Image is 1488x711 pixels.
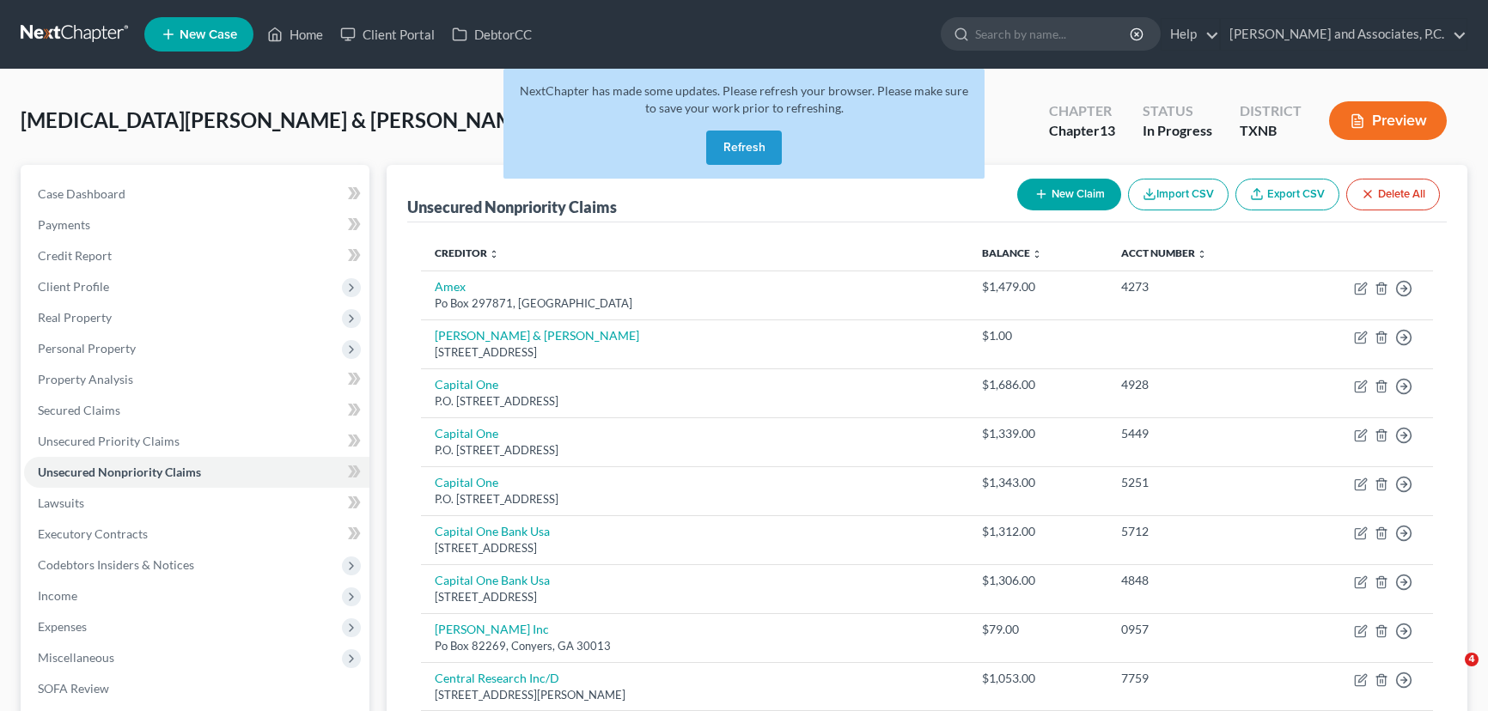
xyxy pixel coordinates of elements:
div: 0957 [1121,621,1273,638]
a: Secured Claims [24,395,369,426]
div: $1,339.00 [982,425,1093,442]
div: $1,479.00 [982,278,1093,295]
a: Export CSV [1235,179,1339,210]
span: NextChapter has made some updates. Please refresh your browser. Please make sure to save your wor... [520,83,968,115]
span: Secured Claims [38,403,120,417]
span: Personal Property [38,341,136,355]
a: [PERSON_NAME] and Associates, P.C. [1221,19,1467,50]
div: Po Box 82269, Conyers, GA 30013 [435,638,954,654]
div: $79.00 [982,621,1093,638]
i: unfold_more [1032,249,1042,259]
a: Property Analysis [24,364,369,395]
a: Home [259,19,332,50]
div: 4848 [1121,572,1273,589]
div: In Progress [1143,121,1212,141]
div: Unsecured Nonpriority Claims [407,197,617,217]
a: Creditor unfold_more [435,246,499,259]
a: Capital One Bank Usa [435,524,550,538]
a: Credit Report [24,240,369,271]
a: Capital One [435,377,498,392]
div: P.O. [STREET_ADDRESS] [435,442,954,459]
div: P.O. [STREET_ADDRESS] [435,393,954,410]
div: TXNB [1240,121,1302,141]
span: SOFA Review [38,681,109,696]
span: Client Profile [38,279,109,294]
button: Import CSV [1128,179,1229,210]
div: Chapter [1049,101,1115,121]
a: Unsecured Nonpriority Claims [24,457,369,488]
button: Preview [1329,101,1447,140]
div: Status [1143,101,1212,121]
span: Income [38,588,77,603]
div: [STREET_ADDRESS] [435,344,954,361]
div: $1,312.00 [982,523,1093,540]
span: Unsecured Priority Claims [38,434,180,448]
a: Amex [435,279,466,294]
a: [PERSON_NAME] & [PERSON_NAME] [435,328,639,343]
div: District [1240,101,1302,121]
div: 5251 [1121,474,1273,491]
a: Capital One [435,426,498,441]
div: $1.00 [982,327,1093,344]
span: Lawsuits [38,495,84,510]
a: Case Dashboard [24,179,369,210]
button: Delete All [1346,179,1440,210]
span: Miscellaneous [38,650,114,665]
span: [MEDICAL_DATA][PERSON_NAME] & [PERSON_NAME] [21,107,533,132]
div: 7759 [1121,670,1273,687]
div: 4273 [1121,278,1273,295]
a: Unsecured Priority Claims [24,426,369,457]
span: Case Dashboard [38,186,125,201]
div: [STREET_ADDRESS] [435,589,954,605]
a: Capital One [435,475,498,489]
div: [STREET_ADDRESS] [435,540,954,556]
span: Payments [38,217,90,232]
a: SOFA Review [24,673,369,704]
i: unfold_more [1197,249,1207,259]
a: Central Research Inc/D [435,671,559,685]
span: Unsecured Nonpriority Claims [38,465,201,479]
div: 4928 [1121,376,1273,393]
div: Po Box 297871, [GEOGRAPHIC_DATA] [435,295,954,312]
div: 5449 [1121,425,1273,442]
div: $1,306.00 [982,572,1093,589]
span: 4 [1465,653,1479,666]
span: Codebtors Insiders & Notices [38,557,194,572]
button: Refresh [706,131,782,165]
span: Executory Contracts [38,526,148,541]
a: Executory Contracts [24,519,369,550]
a: [PERSON_NAME] Inc [435,622,549,636]
div: [STREET_ADDRESS][PERSON_NAME] [435,687,954,703]
span: Credit Report [38,248,112,263]
a: Capital One Bank Usa [435,573,550,587]
a: Lawsuits [24,488,369,519]
div: $1,686.00 [982,376,1093,393]
a: Acct Number unfold_more [1121,246,1207,259]
input: Search by name... [975,18,1132,50]
a: Client Portal [332,19,443,50]
a: DebtorCC [443,19,540,50]
iframe: Intercom live chat [1430,653,1471,694]
span: Real Property [38,310,112,325]
button: New Claim [1017,179,1121,210]
div: Chapter [1049,121,1115,141]
span: Property Analysis [38,372,133,386]
span: 13 [1100,122,1115,138]
div: P.O. [STREET_ADDRESS] [435,491,954,507]
div: $1,343.00 [982,474,1093,491]
div: $1,053.00 [982,670,1093,687]
a: Payments [24,210,369,240]
a: Balance unfold_more [982,246,1042,259]
span: Expenses [38,619,87,634]
div: 5712 [1121,523,1273,540]
a: Help [1162,19,1219,50]
i: unfold_more [489,249,499,259]
span: New Case [180,28,237,41]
